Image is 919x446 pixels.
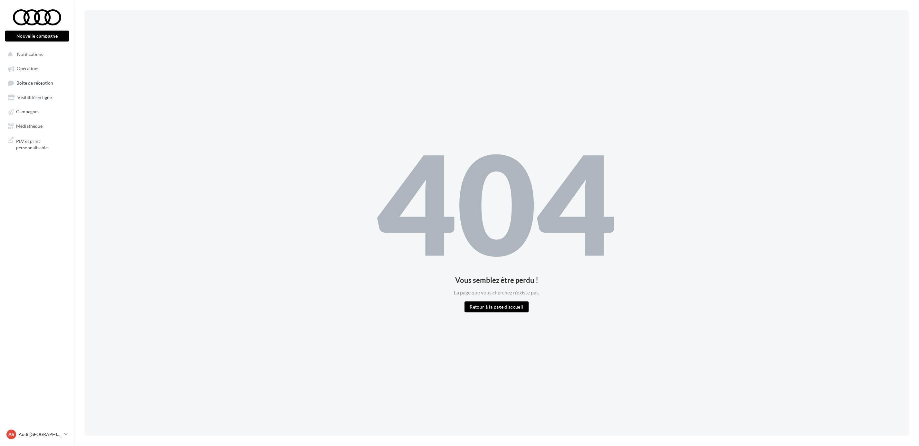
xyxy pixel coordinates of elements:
span: Visibilité en ligne [17,95,52,100]
a: Boîte de réception [4,77,70,89]
span: Opérations [17,66,39,71]
button: Nouvelle campagne [5,31,69,42]
span: Boîte de réception [16,80,53,86]
div: 404 [377,134,617,272]
span: Campagnes [16,109,39,115]
div: La page que vous cherchez n'existe pas. [377,289,617,296]
span: AS [8,431,14,438]
button: Retour à la page d'accueil [464,301,528,312]
a: AS Audi [GEOGRAPHIC_DATA] [5,428,69,441]
a: Campagnes [4,106,70,117]
div: Vous semblez être perdu ! [377,277,617,284]
p: Audi [GEOGRAPHIC_DATA] [19,431,62,438]
a: Visibilité en ligne [4,91,70,103]
span: PLV et print personnalisable [16,137,66,151]
a: PLV et print personnalisable [4,134,70,153]
a: Opérations [4,62,70,74]
button: Notifications [4,48,68,60]
span: Notifications [17,51,43,57]
span: Médiathèque [16,123,43,129]
a: Médiathèque [4,120,70,132]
